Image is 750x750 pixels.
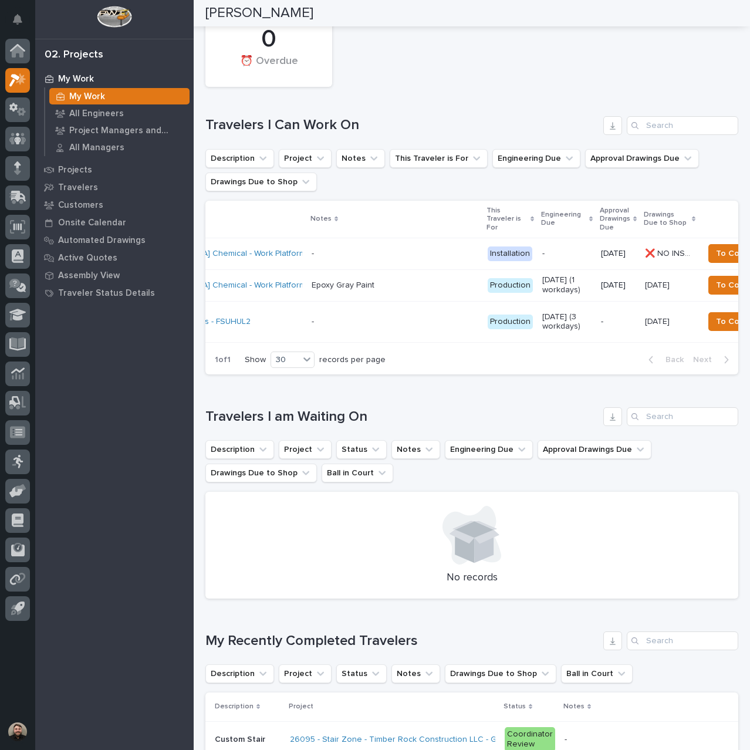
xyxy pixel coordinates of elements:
[492,149,580,168] button: Engineering Due
[693,354,719,365] span: Next
[658,354,684,365] span: Back
[644,208,689,230] p: Drawings Due to Shop
[45,105,194,121] a: All Engineers
[35,284,194,302] a: Traveler Status Details
[205,464,317,482] button: Drawings Due to Shop
[69,143,124,153] p: All Managers
[215,700,254,713] p: Description
[15,14,30,33] div: Notifications
[69,92,105,102] p: My Work
[600,204,630,234] p: Approval Drawings Due
[205,149,274,168] button: Description
[35,178,194,196] a: Travelers
[561,664,633,683] button: Ball in Court
[58,200,103,211] p: Customers
[645,278,672,290] p: [DATE]
[310,212,332,225] p: Notes
[639,354,688,365] button: Back
[336,664,387,683] button: Status
[215,732,268,745] p: Custom Stair
[35,214,194,231] a: Onsite Calendar
[58,165,92,175] p: Projects
[488,246,532,261] div: Installation
[688,354,738,365] button: Next
[5,719,30,744] button: users-avatar
[601,317,636,327] p: -
[312,281,374,290] div: Epoxy Gray Paint
[488,315,533,329] div: Production
[541,208,586,230] p: Engineering Due
[445,440,533,459] button: Engineering Due
[35,266,194,284] a: Assembly View
[504,700,526,713] p: Status
[35,161,194,178] a: Projects
[565,735,567,745] div: -
[312,317,314,327] div: -
[205,408,599,425] h1: Travelers I am Waiting On
[563,700,585,713] p: Notes
[58,74,94,85] p: My Work
[585,149,699,168] button: Approval Drawings Due
[35,249,194,266] a: Active Quotes
[58,183,98,193] p: Travelers
[58,288,155,299] p: Traveler Status Details
[45,122,194,138] a: Project Managers and Engineers
[542,249,592,259] p: -
[627,407,738,426] input: Search
[225,25,312,54] div: 0
[205,346,240,374] p: 1 of 1
[35,231,194,249] a: Automated Drawings
[391,440,440,459] button: Notes
[336,440,387,459] button: Status
[35,196,194,214] a: Customers
[205,173,317,191] button: Drawings Due to Shop
[5,7,30,32] button: Notifications
[58,253,117,263] p: Active Quotes
[627,116,738,135] input: Search
[205,633,599,650] h1: My Recently Completed Travelers
[312,249,314,259] div: -
[542,275,592,295] p: [DATE] (1 workdays)
[205,5,313,22] h2: [PERSON_NAME]
[279,664,332,683] button: Project
[645,315,672,327] p: [DATE]
[97,6,131,28] img: Workspace Logo
[35,70,194,87] a: My Work
[45,139,194,156] a: All Managers
[390,149,488,168] button: This Traveler is For
[219,572,724,585] p: No records
[69,109,124,119] p: All Engineers
[205,440,274,459] button: Description
[322,464,393,482] button: Ball in Court
[205,117,599,134] h1: Travelers I Can Work On
[58,271,120,281] p: Assembly View
[445,664,556,683] button: Drawings Due to Shop
[538,440,651,459] button: Approval Drawings Due
[391,664,440,683] button: Notes
[205,664,274,683] button: Description
[45,49,103,62] div: 02. Projects
[69,126,185,136] p: Project Managers and Engineers
[627,631,738,650] input: Search
[487,204,528,234] p: This Traveler is For
[488,278,533,293] div: Production
[279,440,332,459] button: Project
[225,55,312,80] div: ⏰ Overdue
[58,235,146,246] p: Automated Drawings
[58,218,126,228] p: Onsite Calendar
[290,735,550,745] a: 26095 - Stair Zone - Timber Rock Construction LLC - Grace Pressbox
[289,700,313,713] p: Project
[279,149,332,168] button: Project
[601,281,636,290] p: [DATE]
[542,312,592,332] p: [DATE] (3 workdays)
[601,249,636,259] p: [DATE]
[245,355,266,365] p: Show
[645,246,697,259] p: ❌ NO INSTALL DATE!
[271,354,299,366] div: 30
[45,88,194,104] a: My Work
[319,355,386,365] p: records per page
[336,149,385,168] button: Notes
